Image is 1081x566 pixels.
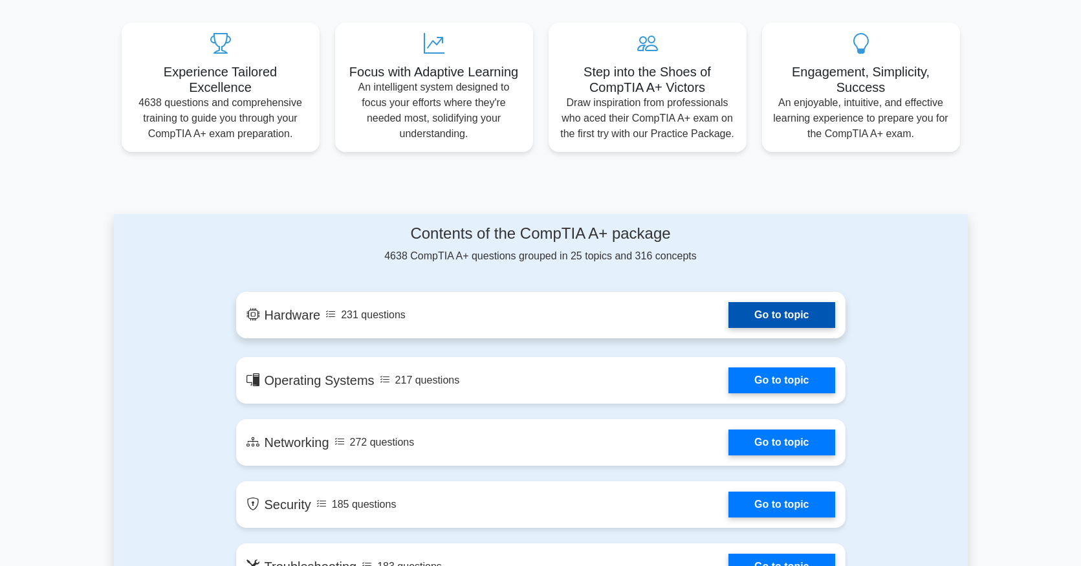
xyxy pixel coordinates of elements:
[236,224,846,243] h4: Contents of the CompTIA A+ package
[345,80,523,142] p: An intelligent system designed to focus your efforts where they're needed most, solidifying your ...
[559,95,736,142] p: Draw inspiration from professionals who aced their CompTIA A+ exam on the first try with our Prac...
[728,492,835,517] a: Go to topic
[236,224,846,264] div: 4638 CompTIA A+ questions grouped in 25 topics and 316 concepts
[132,64,309,95] h5: Experience Tailored Excellence
[728,302,835,328] a: Go to topic
[559,64,736,95] h5: Step into the Shoes of CompTIA A+ Victors
[772,95,950,142] p: An enjoyable, intuitive, and effective learning experience to prepare you for the CompTIA A+ exam.
[772,64,950,95] h5: Engagement, Simplicity, Success
[345,64,523,80] h5: Focus with Adaptive Learning
[728,367,835,393] a: Go to topic
[728,430,835,455] a: Go to topic
[132,95,309,142] p: 4638 questions and comprehensive training to guide you through your CompTIA A+ exam preparation.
